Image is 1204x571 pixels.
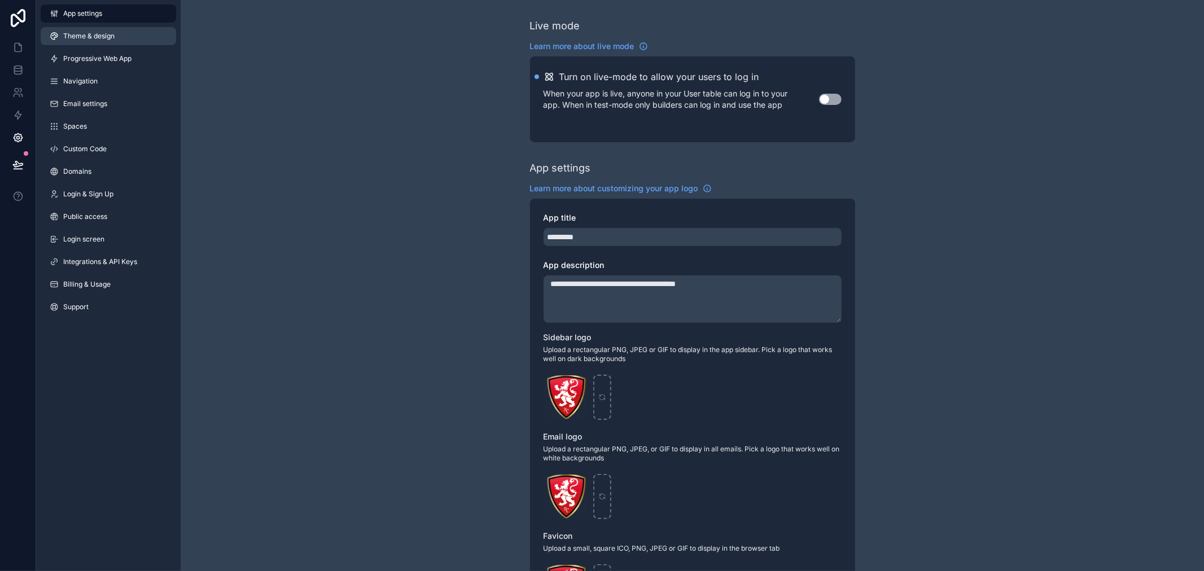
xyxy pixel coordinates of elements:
a: Email settings [41,95,176,113]
a: Login screen [41,230,176,248]
span: Support [63,302,89,311]
span: Learn more about live mode [530,41,634,52]
a: Theme & design [41,27,176,45]
a: Support [41,298,176,316]
a: Learn more about live mode [530,41,648,52]
span: Sidebar logo [544,332,592,342]
span: Spaces [63,122,87,131]
span: Learn more about customizing your app logo [530,183,698,194]
span: Theme & design [63,32,115,41]
span: Email settings [63,99,107,108]
a: Navigation [41,72,176,90]
div: Live mode [530,18,580,34]
span: Upload a small, square ICO, PNG, JPEG or GIF to display in the browser tab [544,544,842,553]
h2: Turn on live-mode to allow your users to log in [559,70,759,84]
span: Favicon [544,531,573,541]
span: Custom Code [63,144,107,153]
a: Spaces [41,117,176,135]
a: Integrations & API Keys [41,253,176,271]
span: App title [544,213,576,222]
span: Login & Sign Up [63,190,113,199]
a: App settings [41,5,176,23]
a: Billing & Usage [41,275,176,293]
a: Progressive Web App [41,50,176,68]
div: App settings [530,160,591,176]
a: Learn more about customizing your app logo [530,183,712,194]
span: Integrations & API Keys [63,257,137,266]
p: When your app is live, anyone in your User table can log in to your app. When in test-mode only b... [544,88,819,111]
span: Email logo [544,432,583,441]
span: App description [544,260,605,270]
span: Navigation [63,77,98,86]
span: Upload a rectangular PNG, JPEG, or GIF to display in all emails. Pick a logo that works well on w... [544,445,842,463]
a: Login & Sign Up [41,185,176,203]
a: Custom Code [41,140,176,158]
span: Upload a rectangular PNG, JPEG or GIF to display in the app sidebar. Pick a logo that works well ... [544,345,842,363]
a: Domains [41,162,176,181]
span: Public access [63,212,107,221]
span: Billing & Usage [63,280,111,289]
span: Progressive Web App [63,54,132,63]
span: Domains [63,167,91,176]
a: Public access [41,208,176,226]
span: App settings [63,9,102,18]
span: Login screen [63,235,104,244]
